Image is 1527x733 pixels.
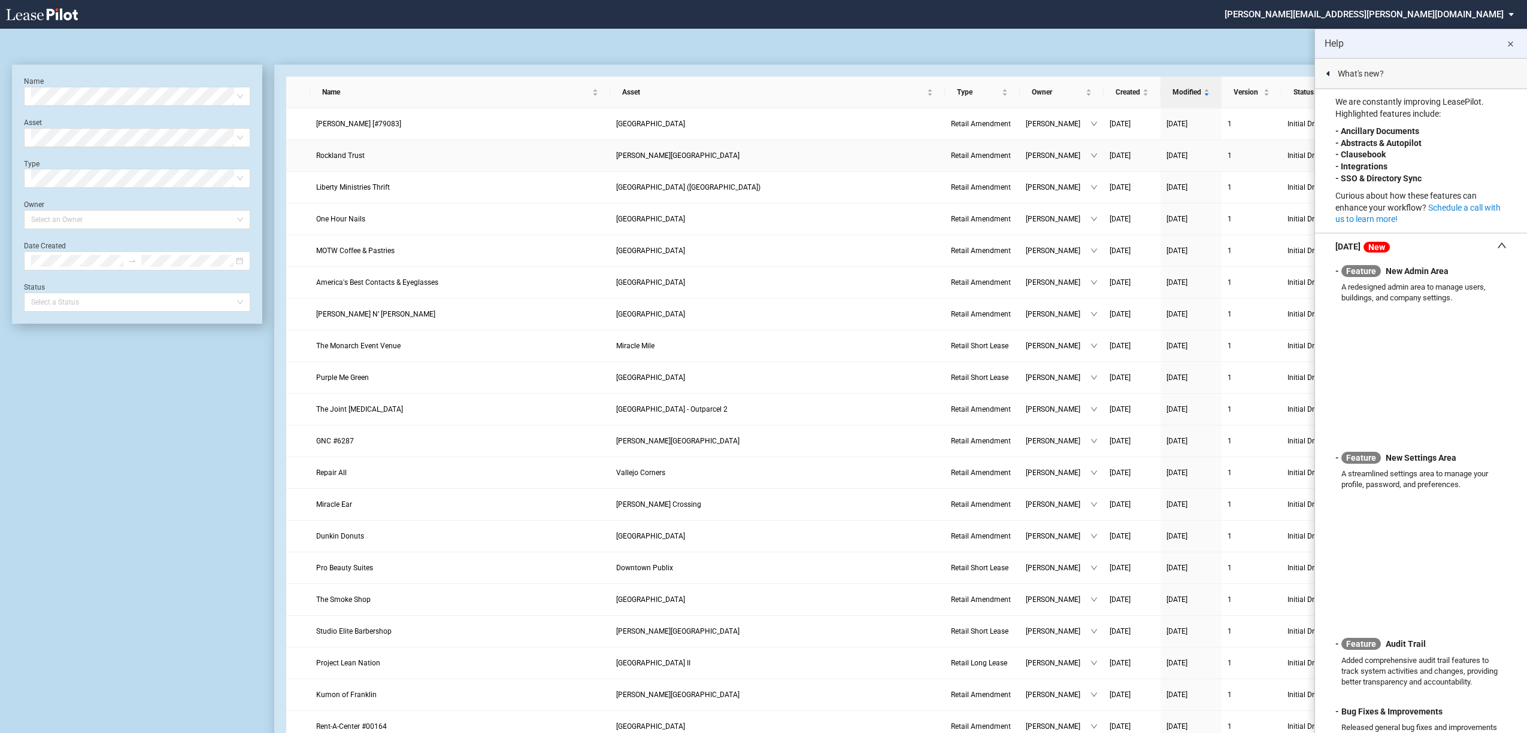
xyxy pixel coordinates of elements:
[1110,151,1131,160] span: [DATE]
[316,689,604,701] a: Kumon of Franklin
[1026,498,1090,510] span: [PERSON_NAME]
[316,659,380,667] span: Project Lean Nation
[951,373,1008,382] span: Retail Short Lease
[616,372,939,384] a: [GEOGRAPHIC_DATA]
[1110,183,1131,191] span: [DATE]
[1090,342,1098,349] span: down
[1110,467,1155,479] a: [DATE]
[616,691,740,699] span: Williamson Square
[1228,595,1232,604] span: 1
[1167,435,1216,447] a: [DATE]
[616,213,939,225] a: [GEOGRAPHIC_DATA]
[1090,469,1098,476] span: down
[1110,532,1131,540] span: [DATE]
[1110,562,1155,574] a: [DATE]
[951,372,1014,384] a: Retail Short Lease
[1228,308,1275,320] a: 1
[616,467,939,479] a: Vallejo Corners
[951,437,1011,445] span: Retail Amendment
[1228,215,1232,223] span: 1
[616,435,939,447] a: [PERSON_NAME][GEOGRAPHIC_DATA]
[316,405,403,413] span: The Joint Chiropractic
[616,530,939,542] a: [GEOGRAPHIC_DATA]
[951,689,1014,701] a: Retail Amendment
[1287,625,1358,637] span: Initial Draft
[1287,467,1358,479] span: Initial Draft
[1026,213,1090,225] span: [PERSON_NAME]
[951,215,1011,223] span: Retail Amendment
[316,720,604,732] a: Rent-A-Center #00164
[1228,500,1232,509] span: 1
[1287,150,1358,162] span: Initial Draft
[1228,689,1275,701] a: 1
[616,308,939,320] a: [GEOGRAPHIC_DATA]
[1026,403,1090,415] span: [PERSON_NAME]
[1287,594,1358,606] span: Initial Draft
[951,340,1014,352] a: Retail Short Lease
[316,532,364,540] span: Dunkin Donuts
[1167,532,1187,540] span: [DATE]
[1167,183,1187,191] span: [DATE]
[951,183,1011,191] span: Retail Amendment
[951,405,1011,413] span: Retail Amendment
[1026,689,1090,701] span: [PERSON_NAME]
[1287,308,1358,320] span: Initial Draft
[1167,278,1187,287] span: [DATE]
[1228,118,1275,130] a: 1
[24,242,66,250] label: Date Created
[1228,469,1232,477] span: 1
[1228,151,1232,160] span: 1
[1287,340,1358,352] span: Initial Draft
[1026,308,1090,320] span: [PERSON_NAME]
[1228,213,1275,225] a: 1
[1287,276,1358,288] span: Initial Draft
[951,181,1014,193] a: Retail Amendment
[1110,659,1131,667] span: [DATE]
[1090,628,1098,635] span: down
[1167,118,1216,130] a: [DATE]
[951,659,1007,667] span: Retail Long Lease
[1287,181,1358,193] span: Initial Draft
[316,467,604,479] a: Repair All
[1228,498,1275,510] a: 1
[616,657,939,669] a: [GEOGRAPHIC_DATA] II
[1110,308,1155,320] a: [DATE]
[616,310,685,318] span: Pearland Plaza
[316,151,365,160] span: Rockland Trust
[1026,435,1090,447] span: [PERSON_NAME]
[316,373,369,382] span: Purple Me Green
[1104,77,1161,108] th: Created
[1026,562,1090,574] span: [PERSON_NAME]
[616,278,685,287] span: Tinley Park Plaza
[1026,118,1090,130] span: [PERSON_NAME]
[951,403,1014,415] a: Retail Amendment
[951,310,1011,318] span: Retail Amendment
[1110,691,1131,699] span: [DATE]
[616,689,939,701] a: [PERSON_NAME][GEOGRAPHIC_DATA]
[316,372,604,384] a: Purple Me Green
[1228,183,1232,191] span: 1
[616,469,665,477] span: Vallejo Corners
[316,403,604,415] a: The Joint [MEDICAL_DATA]
[1167,498,1216,510] a: [DATE]
[316,183,390,191] span: Liberty Ministries Thrift
[1228,659,1232,667] span: 1
[1167,151,1187,160] span: [DATE]
[1090,533,1098,540] span: down
[616,625,939,637] a: [PERSON_NAME][GEOGRAPHIC_DATA]
[24,283,45,291] label: Status
[1228,594,1275,606] a: 1
[1287,689,1358,701] span: Initial Draft
[1167,310,1187,318] span: [DATE]
[1110,500,1131,509] span: [DATE]
[1026,625,1090,637] span: [PERSON_NAME]
[1167,627,1187,635] span: [DATE]
[1110,564,1131,572] span: [DATE]
[1090,437,1098,445] span: down
[951,532,1011,540] span: Retail Amendment
[316,595,371,604] span: The Smoke Shop
[951,657,1014,669] a: Retail Long Lease
[1228,403,1275,415] a: 1
[1228,340,1275,352] a: 1
[616,594,939,606] a: [GEOGRAPHIC_DATA]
